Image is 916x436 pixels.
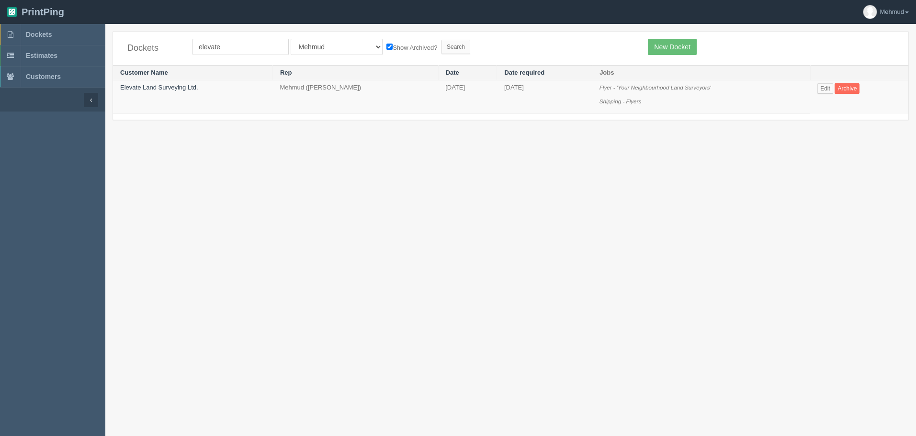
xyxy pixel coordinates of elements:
[120,84,198,91] a: Elevate Land Surveying Ltd.
[272,80,438,114] td: Mehmud ([PERSON_NAME])
[441,40,470,54] input: Search
[120,69,168,76] a: Customer Name
[127,44,178,53] h4: Dockets
[438,80,497,114] td: [DATE]
[599,84,711,90] i: Flyer - 'Your Neighbourhood Land Surveyors'
[863,5,877,19] img: avatar_default-7531ab5dedf162e01f1e0bb0964e6a185e93c5c22dfe317fb01d7f8cd2b1632c.jpg
[504,69,544,76] a: Date required
[26,52,57,59] span: Estimates
[192,39,289,55] input: Customer Name
[386,44,393,50] input: Show Archived?
[835,83,859,94] a: Archive
[446,69,459,76] a: Date
[497,80,592,114] td: [DATE]
[26,73,61,80] span: Customers
[7,7,17,17] img: logo-3e63b451c926e2ac314895c53de4908e5d424f24456219fb08d385ab2e579770.png
[386,42,437,53] label: Show Archived?
[648,39,696,55] a: New Docket
[817,83,833,94] a: Edit
[26,31,52,38] span: Dockets
[592,65,811,80] th: Jobs
[599,98,642,104] i: Shipping - Flyers
[280,69,292,76] a: Rep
